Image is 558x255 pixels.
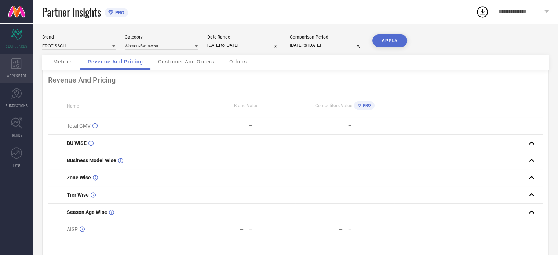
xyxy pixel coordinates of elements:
span: PRO [113,10,124,15]
span: PRO [361,103,371,108]
span: FWD [13,162,20,168]
span: Total GMV [67,123,91,129]
span: Customer And Orders [158,59,214,65]
button: APPLY [372,34,407,47]
span: Revenue And Pricing [88,59,143,65]
div: — [249,123,295,128]
div: Comparison Period [290,34,363,40]
div: — [339,226,343,232]
div: — [339,123,343,129]
div: — [249,227,295,232]
span: SCORECARDS [6,43,28,49]
span: TRENDS [10,132,23,138]
span: Tier Wise [67,192,89,198]
div: Revenue And Pricing [48,76,543,84]
span: Partner Insights [42,4,101,19]
span: Name [67,103,79,109]
div: — [348,123,394,128]
span: SUGGESTIONS [6,103,28,108]
span: WORKSPACE [7,73,27,79]
span: Season Age Wise [67,209,107,215]
span: AISP [67,226,78,232]
div: — [240,123,244,129]
input: Select date range [207,41,281,49]
input: Select comparison period [290,41,363,49]
span: BU WISE [67,140,87,146]
span: Others [229,59,247,65]
div: — [348,227,394,232]
span: Brand Value [234,103,258,108]
span: Business Model Wise [67,157,116,163]
span: Zone Wise [67,175,91,181]
div: Open download list [476,5,489,18]
div: — [240,226,244,232]
div: Brand [42,34,116,40]
span: Competitors Value [315,103,352,108]
div: Category [125,34,198,40]
span: Metrics [53,59,73,65]
div: Date Range [207,34,281,40]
